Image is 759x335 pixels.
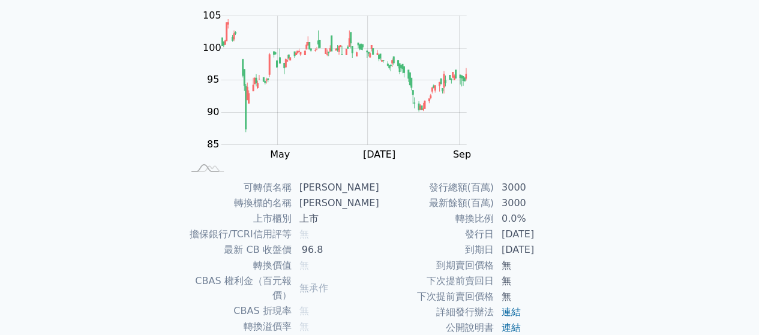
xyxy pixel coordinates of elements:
[380,227,494,242] td: 發行日
[299,305,309,316] span: 無
[453,149,471,160] tspan: Sep
[494,180,577,195] td: 3000
[380,273,494,289] td: 下次提前賣回日
[196,10,484,161] g: Chart
[183,211,292,227] td: 上市櫃別
[494,258,577,273] td: 無
[494,273,577,289] td: 無
[380,258,494,273] td: 到期賣回價格
[363,149,395,160] tspan: [DATE]
[221,19,467,132] g: Series
[494,289,577,304] td: 無
[183,180,292,195] td: 可轉債名稱
[299,259,309,271] span: 無
[203,41,221,53] tspan: 100
[380,304,494,320] td: 詳細發行辦法
[183,273,292,303] td: CBAS 權利金（百元報價）
[183,227,292,242] td: 擔保銀行/TCRI信用評等
[292,180,380,195] td: [PERSON_NAME]
[292,195,380,211] td: [PERSON_NAME]
[380,242,494,258] td: 到期日
[183,319,292,334] td: 轉換溢價率
[183,303,292,319] td: CBAS 折現率
[380,289,494,304] td: 下次提前賣回價格
[494,227,577,242] td: [DATE]
[502,322,521,333] a: 連結
[292,211,380,227] td: 上市
[183,242,292,258] td: 最新 CB 收盤價
[183,195,292,211] td: 轉換標的名稱
[207,74,219,85] tspan: 95
[207,138,219,150] tspan: 85
[207,106,219,117] tspan: 90
[380,195,494,211] td: 最新餘額(百萬)
[494,195,577,211] td: 3000
[183,258,292,273] td: 轉換價值
[502,306,521,318] a: 連結
[203,10,221,21] tspan: 105
[494,211,577,227] td: 0.0%
[380,180,494,195] td: 發行總額(百萬)
[270,149,290,160] tspan: May
[380,211,494,227] td: 轉換比例
[299,228,309,240] span: 無
[494,242,577,258] td: [DATE]
[299,243,326,257] div: 96.8
[299,282,328,294] span: 無承作
[299,321,309,332] span: 無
